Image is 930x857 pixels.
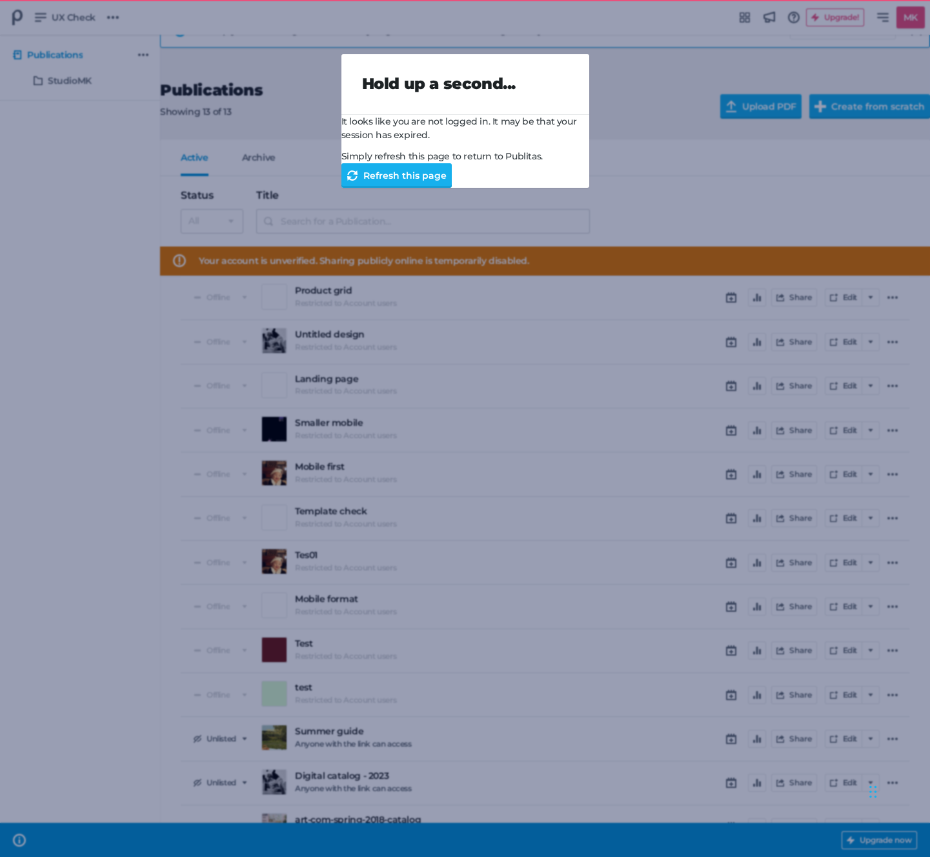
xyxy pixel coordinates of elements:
p: Simply refresh this page to return to Publitas. [341,150,589,163]
h2: Hold up a second... [362,75,569,94]
button: Refresh this page [341,163,452,188]
div: Drag [869,772,877,811]
iframe: Chat Widget [865,760,930,822]
p: It looks like you are not logged in. It may be that your session has expired. [341,115,589,142]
